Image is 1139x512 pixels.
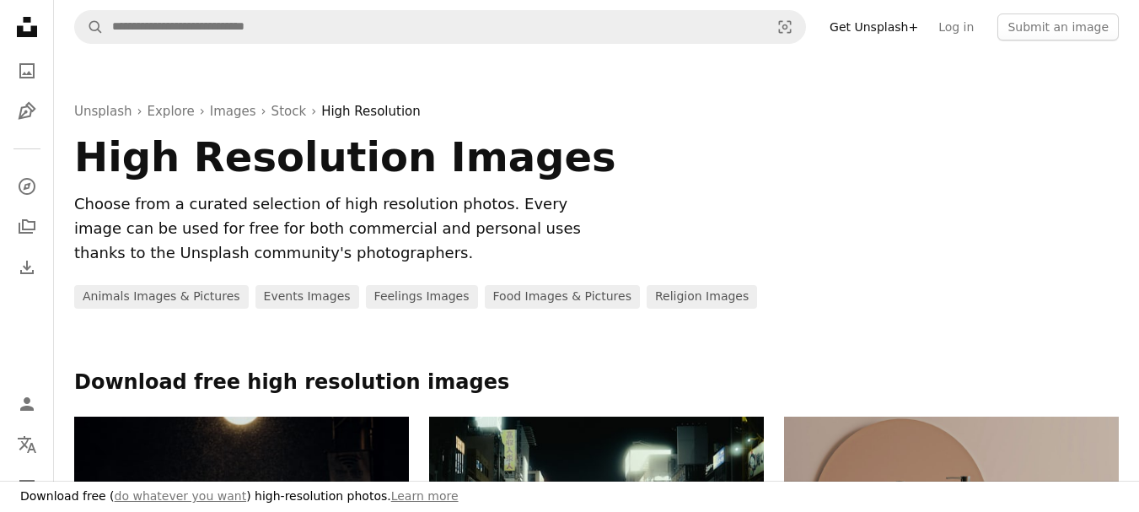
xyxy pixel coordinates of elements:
a: Learn more [391,489,459,503]
a: Collections [10,210,44,244]
a: Get Unsplash+ [819,13,928,40]
a: Illustrations [10,94,44,128]
a: Food Images & Pictures [485,285,640,309]
button: Submit an image [997,13,1119,40]
a: Images [210,101,256,121]
button: Language [10,428,44,461]
div: Choose from a curated selection of high resolution photos. Every image can be used for free for b... [74,192,587,265]
a: Feelings Images [366,285,478,309]
h2: Download free high resolution images [74,369,1119,396]
a: Log in / Sign up [10,387,44,421]
div: › › › › [74,101,1119,121]
h1: High Resolution Images [74,135,764,179]
a: Unsplash [74,101,132,121]
a: Religion Images [647,285,757,309]
button: Visual search [765,11,805,43]
a: Events Images [255,285,359,309]
a: Log in [928,13,984,40]
a: Download History [10,251,44,284]
form: Find visuals sitewide [74,10,806,44]
a: Stock [271,101,307,121]
a: Explore [148,101,195,121]
button: Search Unsplash [75,11,104,43]
h3: Download free ( ) high-resolution photos. [20,488,459,505]
a: Photos [10,54,44,88]
a: Animals Images & Pictures [74,285,249,309]
a: Explore [10,170,44,203]
a: High Resolution [321,101,421,121]
a: do whatever you want [115,489,247,503]
button: Menu [10,468,44,502]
